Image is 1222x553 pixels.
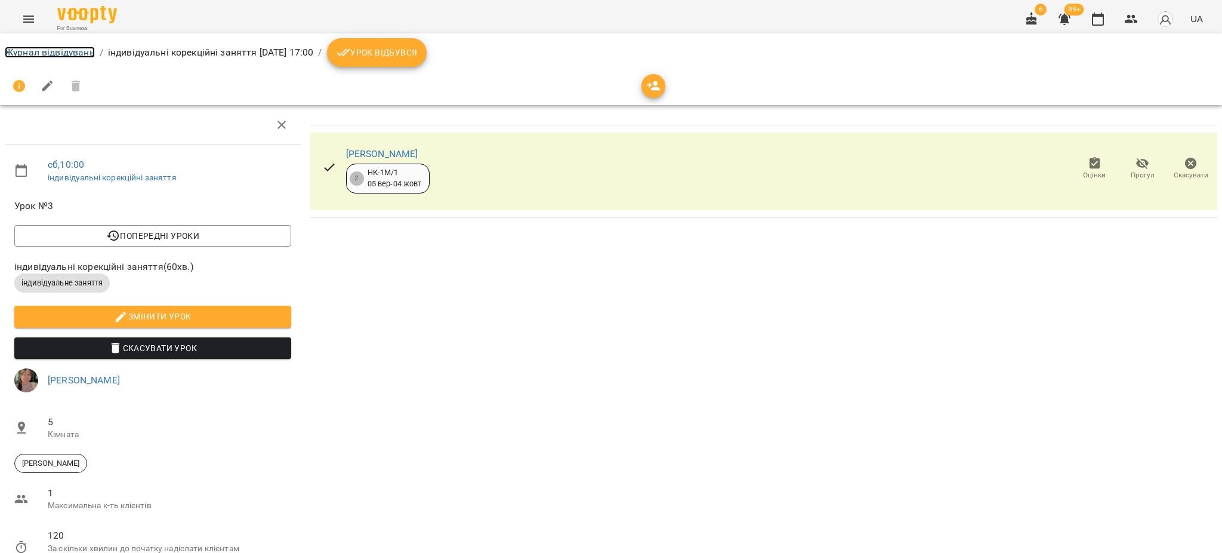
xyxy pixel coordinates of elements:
[1190,13,1203,25] span: UA
[57,6,117,23] img: Voopty Logo
[346,148,418,159] a: [PERSON_NAME]
[100,45,103,60] li: /
[48,429,291,441] p: Кімната
[1167,152,1215,186] button: Скасувати
[14,306,291,327] button: Змінити урок
[1174,170,1208,180] span: Скасувати
[48,529,291,543] span: 120
[48,374,120,386] a: [PERSON_NAME]
[14,337,291,359] button: Скасувати Урок
[48,173,177,182] a: індивідуальні корекційні заняття
[5,38,1217,67] nav: breadcrumb
[1035,4,1047,16] span: 6
[14,454,87,473] div: [PERSON_NAME]
[108,45,314,60] p: індивідуальні корекційні заняття [DATE] 17:00
[48,159,84,170] a: сб , 10:00
[24,309,282,324] span: Змінити урок
[14,225,291,247] button: Попередні уроки
[1119,152,1167,186] button: Прогул
[368,167,422,189] div: НК-1М/1 05 вер - 04 жовт
[24,341,282,355] span: Скасувати Урок
[48,500,291,512] p: Максимальна к-ть клієнтів
[1186,8,1208,30] button: UA
[14,260,291,274] span: індивідуальні корекційні заняття ( 60 хв. )
[14,368,38,392] img: eb9957a78bec59910754fdcb22833c55.jpg
[5,47,95,58] a: Журнал відвідувань
[14,278,110,288] span: індивідуальне заняття
[327,38,427,67] button: Урок відбувся
[1131,170,1155,180] span: Прогул
[24,229,282,243] span: Попередні уроки
[14,5,43,33] button: Menu
[48,486,291,500] span: 1
[1083,170,1106,180] span: Оцінки
[1157,11,1174,27] img: avatar_s.png
[318,45,322,60] li: /
[337,45,418,60] span: Урок відбувся
[57,24,117,32] span: For Business
[48,415,291,429] span: 5
[1064,4,1084,16] span: 99+
[1070,152,1119,186] button: Оцінки
[14,199,291,213] span: Урок №3
[15,458,87,469] span: [PERSON_NAME]
[350,171,364,186] div: 2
